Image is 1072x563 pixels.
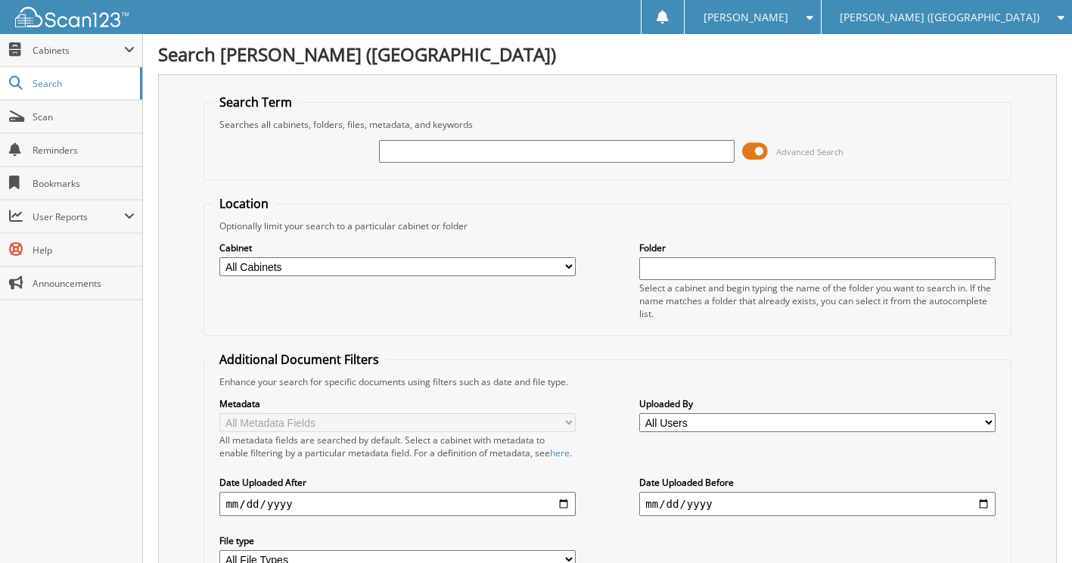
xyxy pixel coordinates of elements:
span: Search [33,77,132,90]
span: Announcements [33,277,135,290]
label: Uploaded By [639,397,995,410]
label: File type [219,534,575,547]
legend: Location [212,195,276,212]
label: Folder [639,241,995,254]
span: Help [33,244,135,257]
span: [PERSON_NAME] ([GEOGRAPHIC_DATA]) [840,13,1039,22]
span: [PERSON_NAME] [704,13,788,22]
div: Enhance your search for specific documents using filters such as date and file type. [212,375,1002,388]
span: User Reports [33,210,124,223]
div: All metadata fields are searched by default. Select a cabinet with metadata to enable filtering b... [219,434,575,459]
div: Optionally limit your search to a particular cabinet or folder [212,219,1002,232]
label: Date Uploaded Before [639,476,995,489]
div: Searches all cabinets, folders, files, metadata, and keywords [212,118,1002,131]
span: Cabinets [33,44,124,57]
span: Advanced Search [776,146,844,157]
span: Bookmarks [33,177,135,190]
legend: Search Term [212,94,300,110]
img: scan123-logo-white.svg [15,7,129,27]
label: Cabinet [219,241,575,254]
span: Reminders [33,144,135,157]
label: Metadata [219,397,575,410]
input: end [639,492,995,516]
h1: Search [PERSON_NAME] ([GEOGRAPHIC_DATA]) [158,42,1057,67]
div: Select a cabinet and begin typing the name of the folder you want to search in. If the name match... [639,281,995,320]
label: Date Uploaded After [219,476,575,489]
legend: Additional Document Filters [212,351,387,368]
input: start [219,492,575,516]
span: Scan [33,110,135,123]
a: here [550,446,570,459]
